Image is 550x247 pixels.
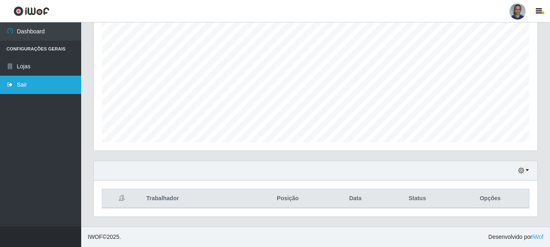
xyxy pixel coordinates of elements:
a: iWof [532,234,544,240]
th: Data [328,189,383,208]
span: IWOF [88,234,103,240]
span: © 2025 . [88,233,121,241]
th: Status [383,189,451,208]
img: CoreUI Logo [13,6,50,16]
th: Posição [248,189,328,208]
span: Desenvolvido por [488,233,544,241]
th: Opções [451,189,529,208]
th: Trabalhador [142,189,248,208]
